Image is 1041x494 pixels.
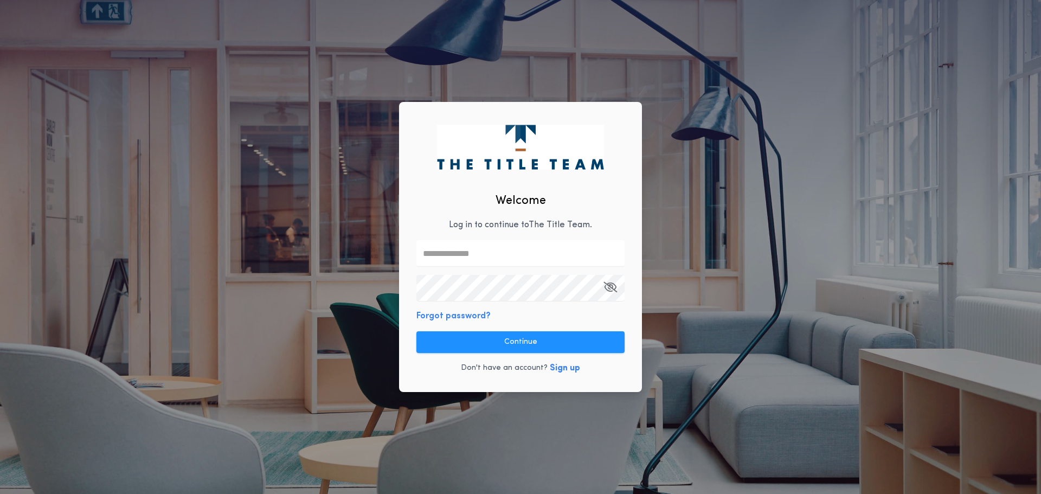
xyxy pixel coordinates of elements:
[550,362,580,375] button: Sign up
[437,125,603,169] img: logo
[449,219,592,232] p: Log in to continue to The Title Team .
[496,192,546,210] h2: Welcome
[461,363,548,374] p: Don't have an account?
[416,310,491,323] button: Forgot password?
[416,331,625,353] button: Continue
